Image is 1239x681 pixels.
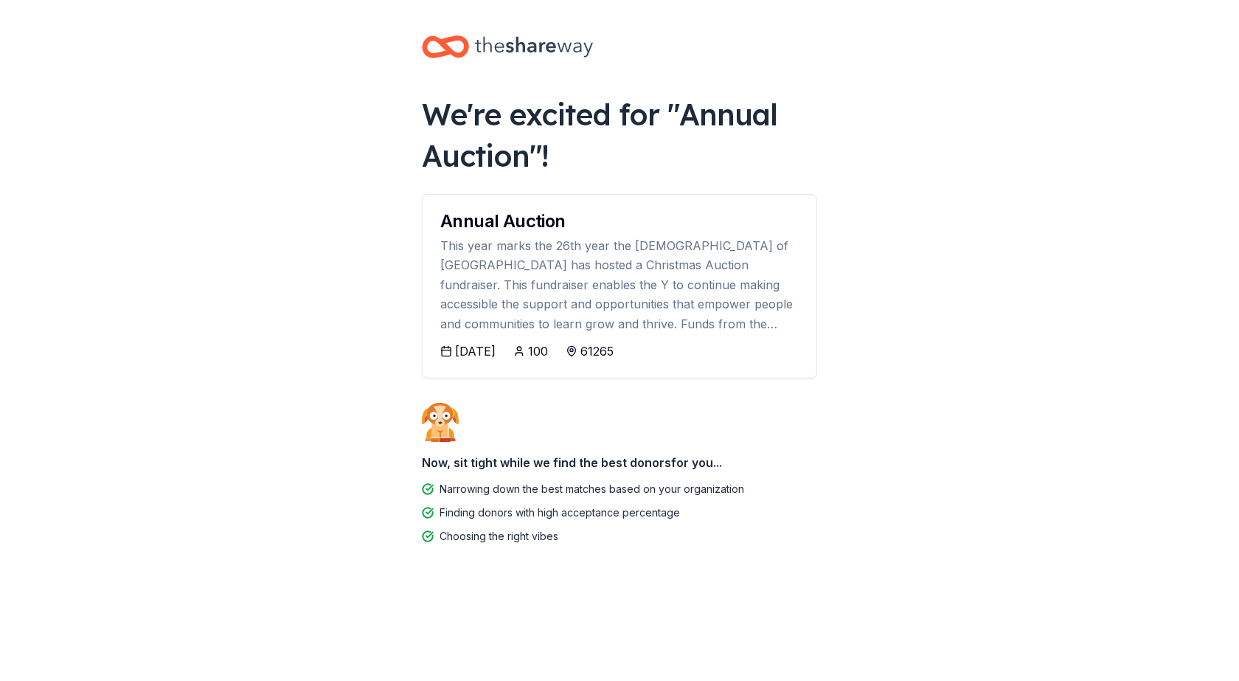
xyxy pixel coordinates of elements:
[422,402,459,442] img: Dog waiting patiently
[440,528,558,545] div: Choosing the right vibes
[422,94,817,176] div: We're excited for " Annual Auction "!
[440,236,799,333] div: This year marks the 26th year the [DEMOGRAPHIC_DATA] of [GEOGRAPHIC_DATA] has hosted a Christmas ...
[440,480,744,498] div: Narrowing down the best matches based on your organization
[440,212,799,230] div: Annual Auction
[455,342,496,360] div: [DATE]
[528,342,548,360] div: 100
[580,342,614,360] div: 61265
[422,448,817,477] div: Now, sit tight while we find the best donors for you...
[440,504,680,522] div: Finding donors with high acceptance percentage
